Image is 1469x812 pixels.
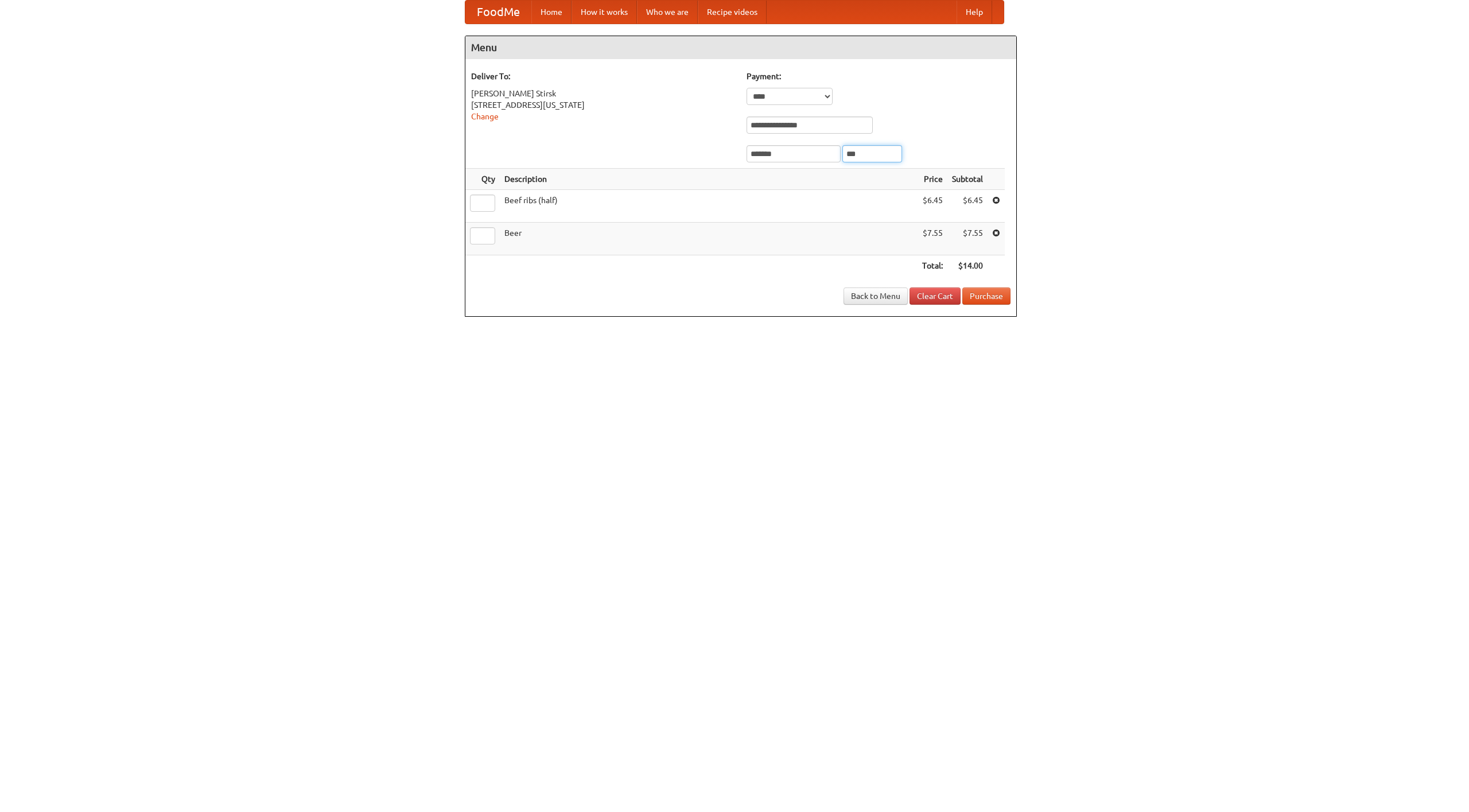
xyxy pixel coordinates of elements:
[500,223,918,255] td: Beer
[947,169,988,190] th: Subtotal
[471,88,735,99] div: [PERSON_NAME] Stirsk
[531,1,572,24] a: Home
[947,223,988,255] td: $7.55
[698,1,767,24] a: Recipe videos
[471,71,735,82] h5: Deliver To:
[465,169,500,190] th: Qty
[918,255,947,277] th: Total:
[918,169,947,190] th: Price
[471,112,499,121] a: Change
[844,287,908,305] a: Back to Menu
[918,223,947,255] td: $7.55
[947,190,988,223] td: $6.45
[947,255,988,277] th: $14.00
[500,169,918,190] th: Description
[957,1,992,24] a: Help
[465,1,531,24] a: FoodMe
[637,1,698,24] a: Who we are
[471,99,735,111] div: [STREET_ADDRESS][US_STATE]
[747,71,1011,82] h5: Payment:
[500,190,918,223] td: Beef ribs (half)
[465,36,1016,59] h4: Menu
[572,1,637,24] a: How it works
[910,287,961,305] a: Clear Cart
[918,190,947,223] td: $6.45
[962,287,1011,305] button: Purchase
